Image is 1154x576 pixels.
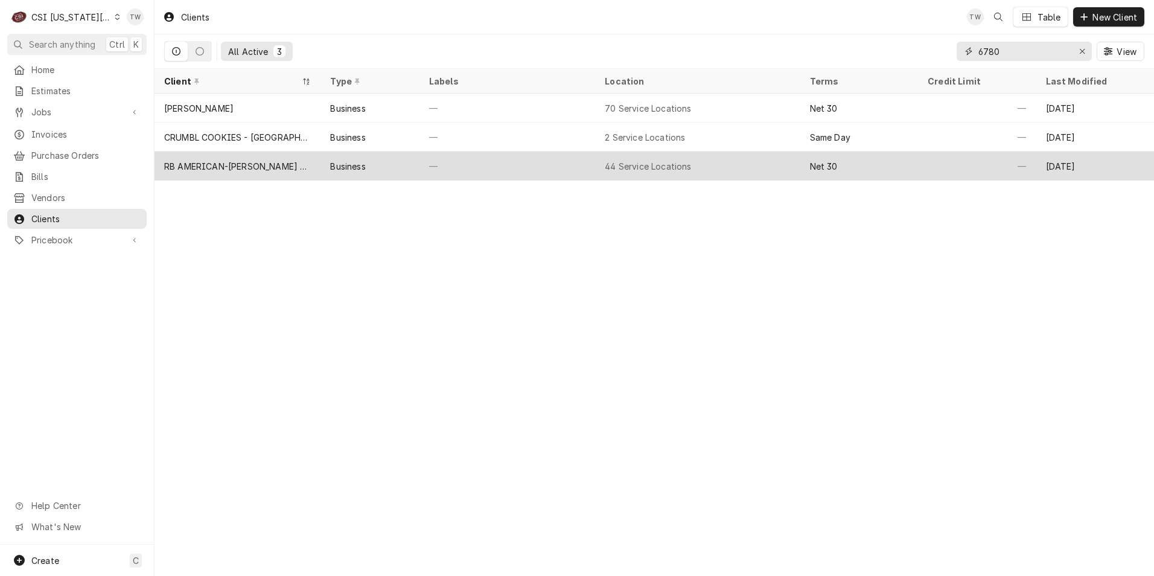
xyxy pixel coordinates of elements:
div: Credit Limit [928,75,1024,88]
a: Go to Pricebook [7,230,147,250]
div: Tori Warrick's Avatar [127,8,144,25]
div: Business [330,131,365,144]
a: Clients [7,209,147,229]
div: [DATE] [1036,94,1154,123]
div: — [918,123,1036,152]
button: Erase input [1073,42,1092,61]
span: C [133,554,139,567]
a: Vendors [7,188,147,208]
div: — [918,94,1036,123]
div: TW [967,8,984,25]
span: K [133,38,139,51]
div: C [11,8,28,25]
div: All Active [228,45,269,58]
div: Net 30 [810,160,838,173]
span: Bills [31,170,141,183]
span: Home [31,63,141,76]
a: Home [7,60,147,80]
span: Estimates [31,85,141,97]
div: — [419,152,595,181]
div: [DATE] [1036,123,1154,152]
span: View [1114,45,1139,58]
div: Type [330,75,407,88]
a: Go to What's New [7,517,147,537]
div: Client [164,75,299,88]
div: Net 30 [810,102,838,115]
button: Search anythingCtrlK [7,34,147,55]
div: Last Modified [1046,75,1142,88]
a: Invoices [7,124,147,144]
span: Clients [31,213,141,225]
div: 44 Service Locations [605,160,691,173]
div: Same Day [810,131,850,144]
div: 70 Service Locations [605,102,691,115]
div: TW [127,8,144,25]
button: View [1097,42,1144,61]
div: — [419,94,595,123]
span: Ctrl [109,38,125,51]
span: Vendors [31,191,141,204]
div: CSI [US_STATE][GEOGRAPHIC_DATA]. [31,11,111,24]
a: Go to Jobs [7,102,147,122]
a: Go to Help Center [7,496,147,516]
span: Pricebook [31,234,123,246]
div: — [419,123,595,152]
input: Keyword search [978,42,1069,61]
div: Business [330,102,365,115]
div: [DATE] [1036,152,1154,181]
a: Estimates [7,81,147,101]
span: Help Center [31,499,139,512]
div: Location [605,75,790,88]
div: Labels [429,75,585,88]
a: Purchase Orders [7,146,147,165]
div: CSI Kansas City.'s Avatar [11,8,28,25]
span: Jobs [31,106,123,118]
div: Tori Warrick's Avatar [967,8,984,25]
div: Table [1038,11,1061,24]
div: — [918,152,1036,181]
span: Invoices [31,128,141,141]
span: What's New [31,520,139,533]
div: 2 Service Locations [605,131,685,144]
span: Purchase Orders [31,149,141,162]
span: New Client [1090,11,1140,24]
div: Business [330,160,365,173]
a: Bills [7,167,147,187]
button: Open search [989,7,1008,27]
div: CRUMBL COOKIES - [GEOGRAPHIC_DATA] [164,131,311,144]
button: New Client [1073,7,1144,27]
div: RB AMERICAN-[PERSON_NAME] GROUP [164,160,311,173]
span: Search anything [29,38,95,51]
div: Terms [810,75,906,88]
span: Create [31,555,59,566]
div: 3 [276,45,283,58]
div: [PERSON_NAME] [164,102,234,115]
